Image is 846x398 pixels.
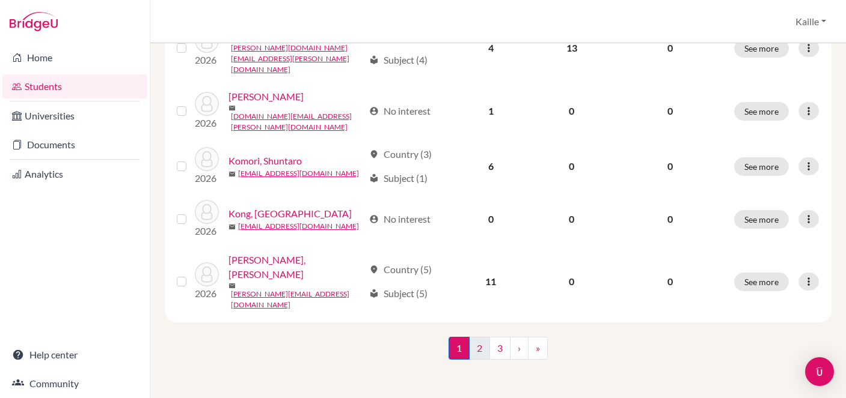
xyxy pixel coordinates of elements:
p: 0 [621,212,720,226]
img: Komori, Shuntaro [195,147,219,171]
button: See more [734,157,789,176]
td: 1 [452,82,530,140]
p: 2026 [195,224,219,238]
p: 0 [621,274,720,289]
span: mail [228,36,236,43]
span: mail [228,223,236,231]
a: [EMAIL_ADDRESS][DOMAIN_NAME] [238,221,359,232]
a: » [528,337,548,360]
td: 0 [530,193,613,246]
button: See more [734,273,789,291]
a: Documents [2,133,147,157]
button: Kaille [790,10,832,33]
a: Komori, Shuntaro [228,154,302,168]
span: location_on [369,265,379,274]
span: mail [228,170,236,178]
p: 0 [621,104,720,118]
span: local_library [369,55,379,65]
td: 6 [452,140,530,193]
td: 0 [530,82,613,140]
button: See more [734,39,789,58]
a: Kong, [GEOGRAPHIC_DATA] [228,207,352,221]
a: [PERSON_NAME] [228,89,304,104]
a: [EMAIL_ADDRESS][DOMAIN_NAME] [238,168,359,179]
a: Home [2,46,147,70]
div: Subject (1) [369,171,428,185]
div: No interest [369,104,431,118]
span: location_on [369,149,379,159]
div: Country (5) [369,262,432,277]
a: [PERSON_NAME][DOMAIN_NAME][EMAIL_ADDRESS][PERSON_NAME][DOMAIN_NAME] [231,43,364,75]
a: [DOMAIN_NAME][EMAIL_ADDRESS][PERSON_NAME][DOMAIN_NAME] [231,111,364,133]
img: Laliag, Hannah Clarisse [195,262,219,286]
td: 0 [530,246,613,318]
img: Kong, Canaan [195,200,219,224]
td: 0 [530,140,613,193]
p: 2026 [195,171,219,185]
a: 3 [489,337,510,360]
td: 11 [452,246,530,318]
div: Open Intercom Messenger [805,357,834,386]
a: Students [2,74,147,98]
button: See more [734,210,789,229]
p: 0 [621,41,720,55]
span: mail [228,104,236,112]
img: Bridge-U [10,12,58,31]
a: [PERSON_NAME], [PERSON_NAME] [228,253,364,282]
p: 2026 [195,116,219,130]
a: Analytics [2,162,147,186]
p: 2026 [195,53,219,67]
img: Kim, Mikang [195,92,219,116]
a: 2 [469,337,490,360]
span: account_circle [369,214,379,224]
td: 13 [530,14,613,82]
a: Universities [2,104,147,128]
span: 1 [449,337,470,360]
span: local_library [369,289,379,298]
a: Help center [2,343,147,367]
span: mail [228,282,236,289]
div: Subject (5) [369,286,428,301]
a: [PERSON_NAME][EMAIL_ADDRESS][DOMAIN_NAME] [231,289,364,310]
td: 0 [452,193,530,246]
span: local_library [369,173,379,183]
p: 2026 [195,286,219,301]
span: account_circle [369,106,379,116]
div: No interest [369,212,431,226]
a: › [510,337,529,360]
a: Community [2,372,147,396]
td: 4 [452,14,530,82]
button: See more [734,102,789,121]
div: Country (3) [369,147,432,161]
p: 0 [621,159,720,173]
div: Subject (4) [369,53,428,67]
nav: ... [449,337,548,369]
